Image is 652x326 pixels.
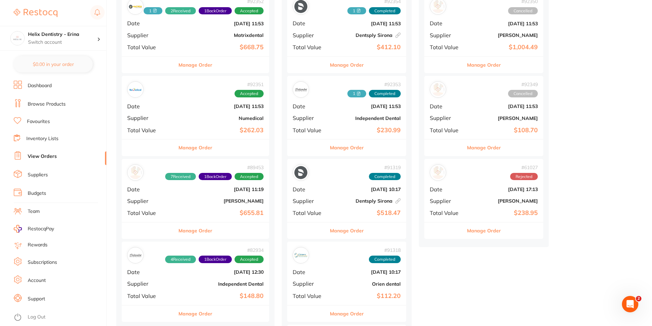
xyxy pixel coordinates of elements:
[469,187,538,192] b: [DATE] 17:13
[508,7,538,15] span: Cancelled
[129,83,142,96] img: Numedical
[369,173,401,180] span: Completed
[369,7,401,15] span: Completed
[332,21,401,26] b: [DATE] 11:53
[127,186,171,192] span: Date
[330,57,364,73] button: Manage Order
[469,21,538,26] b: [DATE] 11:53
[178,222,212,239] button: Manage Order
[293,293,327,299] span: Total Value
[28,208,40,215] a: Team
[330,305,364,322] button: Manage Order
[330,139,364,156] button: Manage Order
[176,187,264,192] b: [DATE] 11:19
[235,82,264,87] span: # 92351
[176,198,264,204] b: [PERSON_NAME]
[127,20,171,26] span: Date
[469,127,538,134] b: $108.70
[332,293,401,300] b: $112.20
[28,296,45,302] a: Support
[199,173,232,180] span: Back orders
[127,198,171,204] span: Supplier
[14,56,93,72] button: $0.00 in your order
[176,293,264,300] b: $148.80
[369,90,401,97] span: Completed
[431,166,444,179] img: Adam Dental
[347,7,366,15] span: Received
[369,256,401,263] span: Completed
[293,281,327,287] span: Supplier
[176,32,264,38] b: Matrixdental
[129,249,142,262] img: Independent Dental
[293,127,327,133] span: Total Value
[293,44,327,50] span: Total Value
[510,165,538,170] span: # 61027
[14,5,57,21] a: Restocq Logo
[293,115,327,121] span: Supplier
[430,20,464,26] span: Date
[235,173,264,180] span: Accepted
[176,104,264,109] b: [DATE] 11:53
[430,198,464,204] span: Supplier
[347,90,366,97] span: Received
[176,269,264,275] b: [DATE] 12:30
[332,104,401,109] b: [DATE] 11:53
[28,101,66,108] a: Browse Products
[430,44,464,50] span: Total Value
[293,20,327,26] span: Date
[28,31,97,38] h4: Helix Dentistry - Erina
[14,9,57,17] img: Restocq Logo
[469,198,538,204] b: [PERSON_NAME]
[165,256,196,263] span: Received
[14,225,54,233] a: RestocqPay
[28,314,45,321] a: Log Out
[293,269,327,275] span: Date
[332,116,401,121] b: Independent Dental
[469,44,538,51] b: $1,004.49
[127,32,171,38] span: Supplier
[235,256,264,263] span: Accepted
[508,90,538,97] span: Cancelled
[469,116,538,121] b: [PERSON_NAME]
[178,305,212,322] button: Manage Order
[122,242,269,322] div: Independent Dental#829344Received1BackOrderAcceptedDate[DATE] 12:30SupplierIndependent DentalTota...
[332,198,401,204] b: Dentsply Sirona
[332,187,401,192] b: [DATE] 10:17
[28,226,54,232] span: RestocqPay
[332,44,401,51] b: $412.10
[332,209,401,217] b: $518.47
[14,312,104,323] button: Log Out
[176,21,264,26] b: [DATE] 11:53
[430,210,464,216] span: Total Value
[332,127,401,134] b: $230.99
[122,159,269,239] div: Henry Schein Halas#894537Received1BackOrderAcceptedDate[DATE] 11:19Supplier[PERSON_NAME]Total Val...
[127,115,171,121] span: Supplier
[165,165,264,170] span: # 89453
[26,135,58,142] a: Inventory Lists
[28,277,46,284] a: Account
[178,57,212,73] button: Manage Order
[467,139,501,156] button: Manage Order
[176,116,264,121] b: Numedical
[176,127,264,134] b: $262.03
[430,32,464,38] span: Supplier
[431,83,444,96] img: Adam Dental
[430,127,464,133] span: Total Value
[28,172,48,178] a: Suppliers
[330,222,364,239] button: Manage Order
[469,32,538,38] b: [PERSON_NAME]
[127,269,171,275] span: Date
[28,39,97,46] p: Switch account
[28,242,48,248] a: Rewards
[294,249,307,262] img: Orien dental
[176,281,264,287] b: Independent Dental
[122,76,269,156] div: Numedical#92351AcceptedDate[DATE] 11:53SupplierNumedicalTotal Value$262.03Manage Order
[129,166,142,179] img: Henry Schein Halas
[199,7,232,15] span: Back orders
[127,44,171,50] span: Total Value
[11,31,24,45] img: Helix Dentistry - Erina
[127,127,171,133] span: Total Value
[293,103,327,109] span: Date
[178,139,212,156] button: Manage Order
[636,296,641,301] span: 2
